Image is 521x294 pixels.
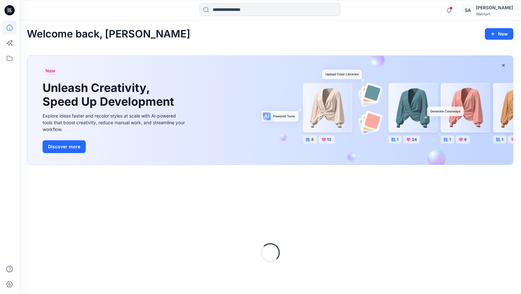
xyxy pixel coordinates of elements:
[43,81,177,109] h1: Unleash Creativity, Speed Up Development
[43,140,186,153] a: Discover more
[43,140,86,153] button: Discover more
[43,112,186,133] div: Explore ideas faster and recolor styles at scale with AI-powered tools that boost creativity, red...
[45,67,55,75] span: New
[476,12,513,16] div: Walmart
[485,28,513,40] button: New
[476,4,513,12] div: [PERSON_NAME]
[27,28,190,40] h2: Welcome back, [PERSON_NAME]
[462,4,473,16] div: SA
